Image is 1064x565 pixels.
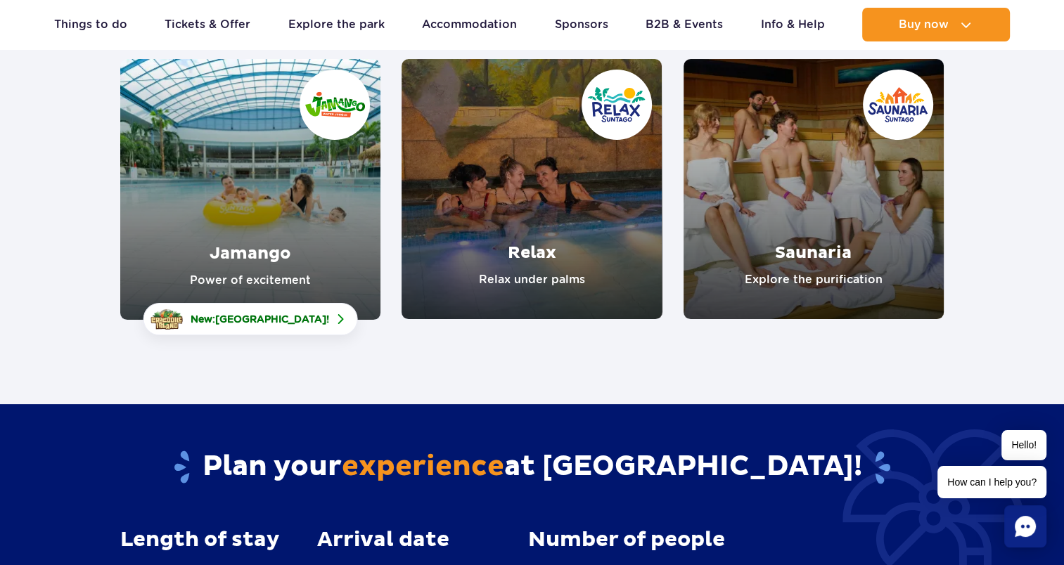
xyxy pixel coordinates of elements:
[937,466,1046,498] span: How can I help you?
[120,449,944,486] h2: Plan your at [GEOGRAPHIC_DATA]!
[899,18,949,31] span: Buy now
[54,8,127,41] a: Things to do
[862,8,1010,41] button: Buy now
[402,59,662,319] a: Relax
[120,59,380,320] a: Jamango
[646,8,723,41] a: B2B & Events
[684,59,944,319] a: Saunaria
[555,8,608,41] a: Sponsors
[528,528,725,552] span: Number of people
[288,8,385,41] a: Explore the park
[342,449,504,484] span: experience
[165,8,250,41] a: Tickets & Offer
[761,8,825,41] a: Info & Help
[120,528,280,552] span: Length of stay
[143,303,358,335] a: New:[GEOGRAPHIC_DATA]!
[317,528,449,552] span: Arrival date
[215,313,326,325] span: [GEOGRAPHIC_DATA]
[191,312,329,326] span: New: !
[1001,430,1046,460] span: Hello!
[422,8,517,41] a: Accommodation
[1004,505,1046,547] div: Chat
